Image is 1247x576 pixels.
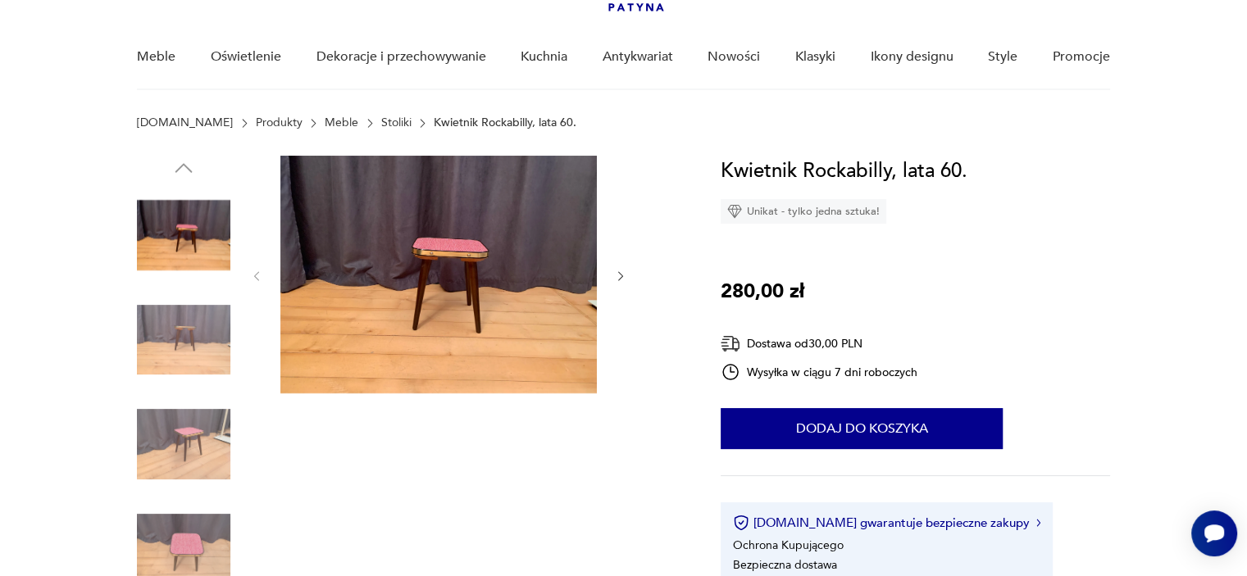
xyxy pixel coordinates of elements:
[727,204,742,219] img: Ikona diamentu
[603,25,673,88] a: Antykwariat
[137,293,230,387] img: Zdjęcie produktu Kwietnik Rockabilly, lata 60.
[316,25,485,88] a: Dekoracje i przechowywanie
[280,156,597,393] img: Zdjęcie produktu Kwietnik Rockabilly, lata 60.
[211,25,281,88] a: Oświetlenie
[733,515,1040,531] button: [DOMAIN_NAME] gwarantuje bezpieczne zakupy
[870,25,953,88] a: Ikony designu
[721,199,886,224] div: Unikat - tylko jedna sztuka!
[1053,25,1110,88] a: Promocje
[721,408,1003,449] button: Dodaj do koszyka
[1036,519,1041,527] img: Ikona strzałki w prawo
[795,25,835,88] a: Klasyki
[721,362,917,382] div: Wysyłka w ciągu 7 dni roboczych
[381,116,412,129] a: Stoliki
[721,276,804,307] p: 280,00 zł
[721,156,967,187] h1: Kwietnik Rockabilly, lata 60.
[708,25,760,88] a: Nowości
[434,116,576,129] p: Kwietnik Rockabilly, lata 60.
[137,25,175,88] a: Meble
[721,333,740,354] img: Ikona dostawy
[733,515,749,531] img: Ikona certyfikatu
[325,116,358,129] a: Meble
[721,333,917,354] div: Dostawa od 30,00 PLN
[988,25,1017,88] a: Style
[137,397,230,491] img: Zdjęcie produktu Kwietnik Rockabilly, lata 60.
[733,557,837,573] li: Bezpieczna dostawa
[521,25,567,88] a: Kuchnia
[733,537,844,553] li: Ochrona Kupującego
[137,116,233,129] a: [DOMAIN_NAME]
[137,188,230,282] img: Zdjęcie produktu Kwietnik Rockabilly, lata 60.
[1191,510,1237,556] iframe: Smartsupp widget button
[256,116,303,129] a: Produkty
